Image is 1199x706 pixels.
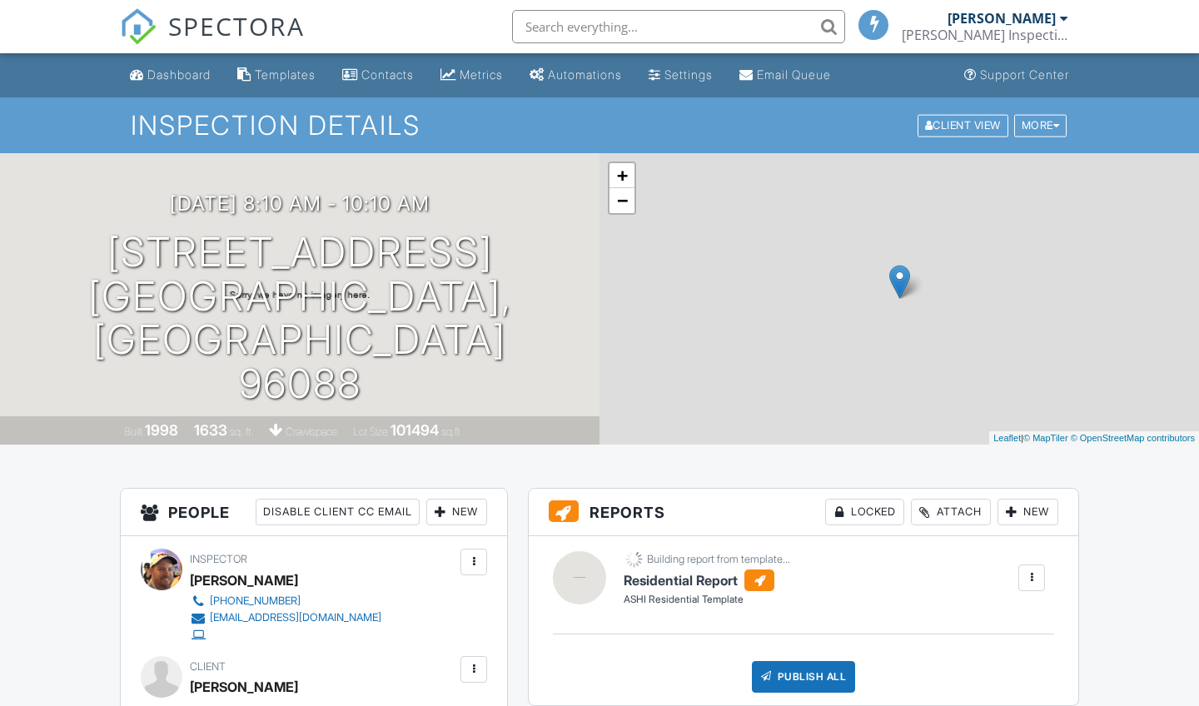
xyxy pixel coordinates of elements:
a: [EMAIL_ADDRESS][DOMAIN_NAME] [190,609,381,626]
a: Metrics [434,60,510,91]
div: Dashboard [147,67,211,82]
div: Quigley Inspection Services [902,27,1068,43]
a: Templates [231,60,322,91]
div: Email Queue [757,67,831,82]
a: Automations (Basic) [523,60,629,91]
div: Attach [911,499,991,525]
a: Support Center [958,60,1076,91]
img: The Best Home Inspection Software - Spectora [120,8,157,45]
a: Leaflet [993,433,1021,443]
div: Contacts [361,67,414,82]
a: Contacts [336,60,420,91]
div: Publish All [752,661,856,693]
div: Templates [255,67,316,82]
h3: Reports [529,489,1078,536]
div: Metrics [460,67,503,82]
div: Building report from template... [647,553,790,566]
span: Lot Size [353,425,388,438]
div: ASHI Residential Template [624,593,790,607]
a: Dashboard [123,60,217,91]
div: New [426,499,487,525]
img: loading-93afd81d04378562ca97960a6d0abf470c8f8241ccf6a1b4da771bf876922d1b.gif [624,549,644,569]
div: Locked [825,499,904,525]
a: Settings [642,60,719,91]
div: New [998,499,1058,525]
a: © MapTiler [1023,433,1068,443]
h1: Inspection Details [131,111,1068,140]
a: Zoom in [609,163,634,188]
span: sq.ft. [441,425,462,438]
a: © OpenStreetMap contributors [1071,433,1195,443]
div: | [989,431,1199,445]
h3: [DATE] 8:10 am - 10:10 am [170,192,430,215]
span: sq. ft. [230,425,253,438]
a: Client View [916,118,1012,131]
input: Search everything... [512,10,845,43]
a: Email Queue [733,60,838,91]
h1: [STREET_ADDRESS] [GEOGRAPHIC_DATA], [GEOGRAPHIC_DATA] 96088 [27,231,573,406]
div: Automations [548,67,622,82]
span: Built [124,425,142,438]
div: More [1014,114,1067,137]
div: 101494 [391,421,439,439]
div: Settings [664,67,713,82]
span: SPECTORA [168,8,305,43]
div: Client View [918,114,1008,137]
span: Inspector [190,553,247,565]
h3: People [121,489,507,536]
a: [PHONE_NUMBER] [190,593,381,609]
h6: Residential Report [624,569,790,591]
div: 1633 [194,421,227,439]
span: crawlspace [286,425,337,438]
div: [PERSON_NAME] [948,10,1056,27]
div: [EMAIL_ADDRESS][DOMAIN_NAME] [210,611,381,624]
a: Zoom out [609,188,634,213]
div: 1998 [145,421,178,439]
div: [PHONE_NUMBER] [210,594,301,608]
a: SPECTORA [120,22,305,57]
div: [PERSON_NAME] [190,568,298,593]
div: Support Center [980,67,1069,82]
div: [PERSON_NAME] [190,674,298,699]
span: Client [190,660,226,673]
div: Disable Client CC Email [256,499,420,525]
